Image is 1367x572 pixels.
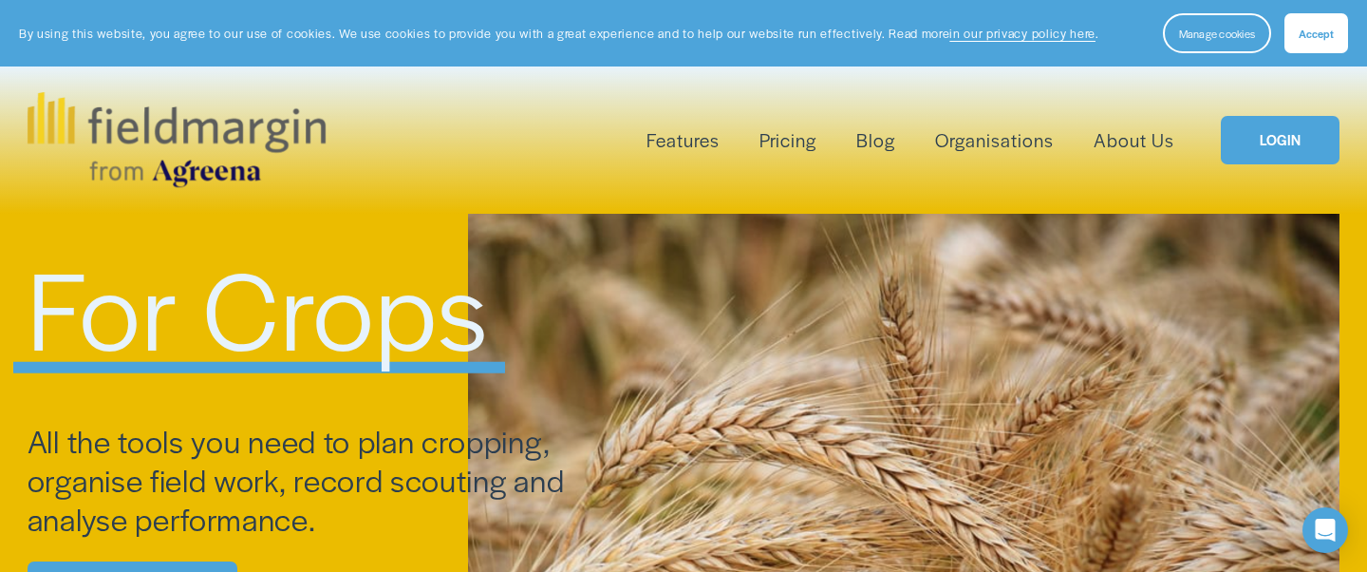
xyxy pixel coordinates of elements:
a: Organisations [935,124,1054,156]
a: Pricing [759,124,816,156]
div: Open Intercom Messenger [1302,507,1348,553]
span: Features [646,126,720,154]
p: By using this website, you agree to our use of cookies. We use cookies to provide you with a grea... [19,25,1099,43]
a: Blog [856,124,895,156]
span: Manage cookies [1179,26,1255,41]
a: in our privacy policy here [949,25,1095,42]
button: Accept [1284,13,1348,53]
a: LOGIN [1221,116,1339,164]
img: fieldmargin.com [28,92,326,187]
span: Accept [1299,26,1334,41]
button: Manage cookies [1163,13,1271,53]
a: folder dropdown [646,124,720,156]
span: For Crops [28,230,490,382]
a: About Us [1094,124,1174,156]
span: All the tools you need to plan cropping, organise field work, record scouting and analyse perform... [28,419,571,540]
